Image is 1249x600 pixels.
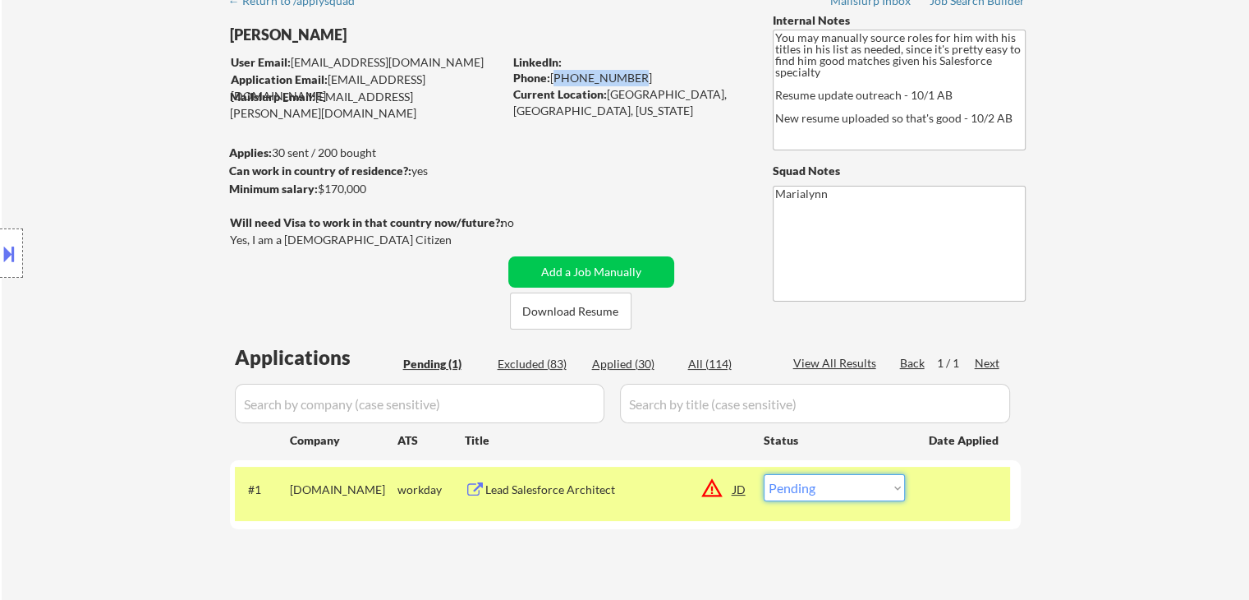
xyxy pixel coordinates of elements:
input: Search by title (case sensitive) [620,384,1010,423]
div: View All Results [793,355,881,372]
strong: Current Location: [513,87,607,101]
div: Yes, I am a [DEMOGRAPHIC_DATA] Citizen [230,232,507,248]
div: Next [975,355,1001,372]
div: [PERSON_NAME] [230,25,567,45]
div: Internal Notes [773,12,1026,29]
div: [EMAIL_ADDRESS][DOMAIN_NAME] [231,72,503,104]
div: 1 / 1 [937,355,975,372]
div: 30 sent / 200 bought [229,145,503,161]
div: Date Applied [929,432,1001,449]
div: JD [732,474,748,504]
div: [EMAIL_ADDRESS][DOMAIN_NAME] [231,54,503,71]
div: [DOMAIN_NAME] [290,482,397,498]
strong: Can work in country of residence?: [229,164,411,178]
div: no [501,215,548,231]
div: Title [465,432,748,449]
div: Squad Notes [773,163,1026,179]
input: Search by company (case sensitive) [235,384,604,423]
div: Applications [235,348,397,367]
div: yes [229,163,498,179]
strong: User Email: [231,55,291,69]
div: Status [764,425,905,455]
strong: Mailslurp Email: [230,90,315,104]
div: Applied (30) [592,356,674,372]
div: All (114) [688,356,770,372]
button: Add a Job Manually [508,256,674,288]
strong: Application Email: [231,72,328,86]
div: #1 [248,482,277,498]
div: [GEOGRAPHIC_DATA], [GEOGRAPHIC_DATA], [US_STATE] [513,86,746,118]
div: Excluded (83) [498,356,580,372]
strong: Will need Visa to work in that country now/future?: [230,215,503,229]
div: workday [397,482,465,498]
div: [EMAIL_ADDRESS][PERSON_NAME][DOMAIN_NAME] [230,89,503,121]
button: warning_amber [700,477,723,500]
div: $170,000 [229,181,503,197]
div: Pending (1) [403,356,485,372]
div: Back [900,355,926,372]
div: [PHONE_NUMBER] [513,70,746,86]
button: Download Resume [510,293,631,330]
div: ATS [397,432,465,449]
div: Lead Salesforce Architect [485,482,733,498]
strong: LinkedIn: [513,55,562,69]
strong: Phone: [513,71,550,85]
div: Company [290,432,397,449]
